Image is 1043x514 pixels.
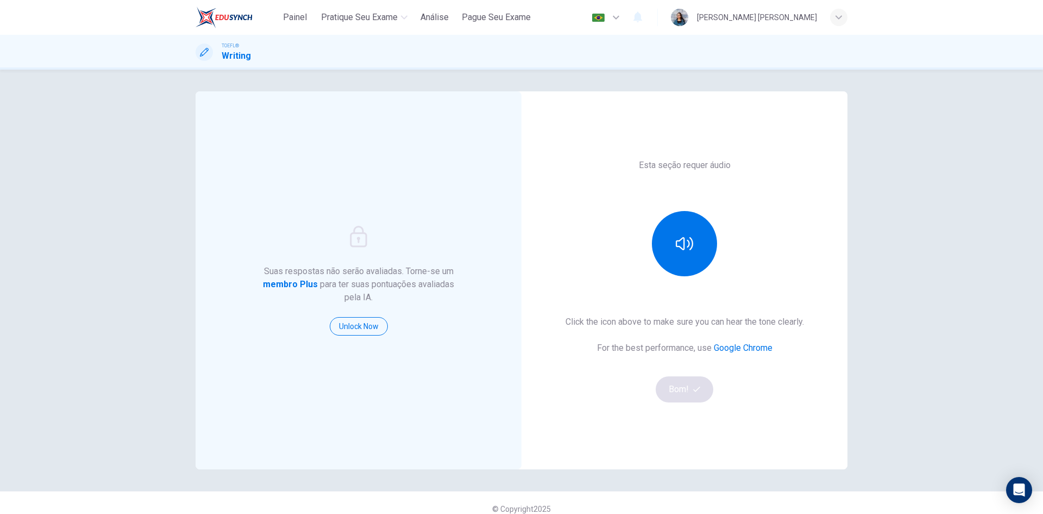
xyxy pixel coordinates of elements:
h6: Suas respostas não serão avaliadas. Torne-se um para ter suas pontuações avaliadas pela IA. [261,265,457,304]
span: Pague Seu Exame [462,11,531,24]
button: Análise [416,8,453,27]
img: Profile picture [671,9,688,26]
a: Google Chrome [714,343,772,353]
button: Pratique seu exame [317,8,412,27]
img: EduSynch logo [196,7,253,28]
a: EduSynch logo [196,7,278,28]
span: Pratique seu exame [321,11,398,24]
h6: For the best performance, use [597,342,772,355]
h6: Esta seção requer áudio [639,159,731,172]
button: Pague Seu Exame [457,8,535,27]
span: Análise [420,11,449,24]
img: pt [592,14,605,22]
div: Open Intercom Messenger [1006,477,1032,503]
h6: Click the icon above to make sure you can hear the tone clearly. [566,315,804,329]
span: Painel [283,11,307,24]
span: © Copyright 2025 [492,505,551,513]
button: Unlock Now [330,317,388,336]
span: TOEFL® [222,42,239,49]
strong: membro Plus [263,279,318,289]
div: [PERSON_NAME] [PERSON_NAME] [697,11,817,24]
button: Painel [278,8,312,27]
h1: Writing [222,49,251,63]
